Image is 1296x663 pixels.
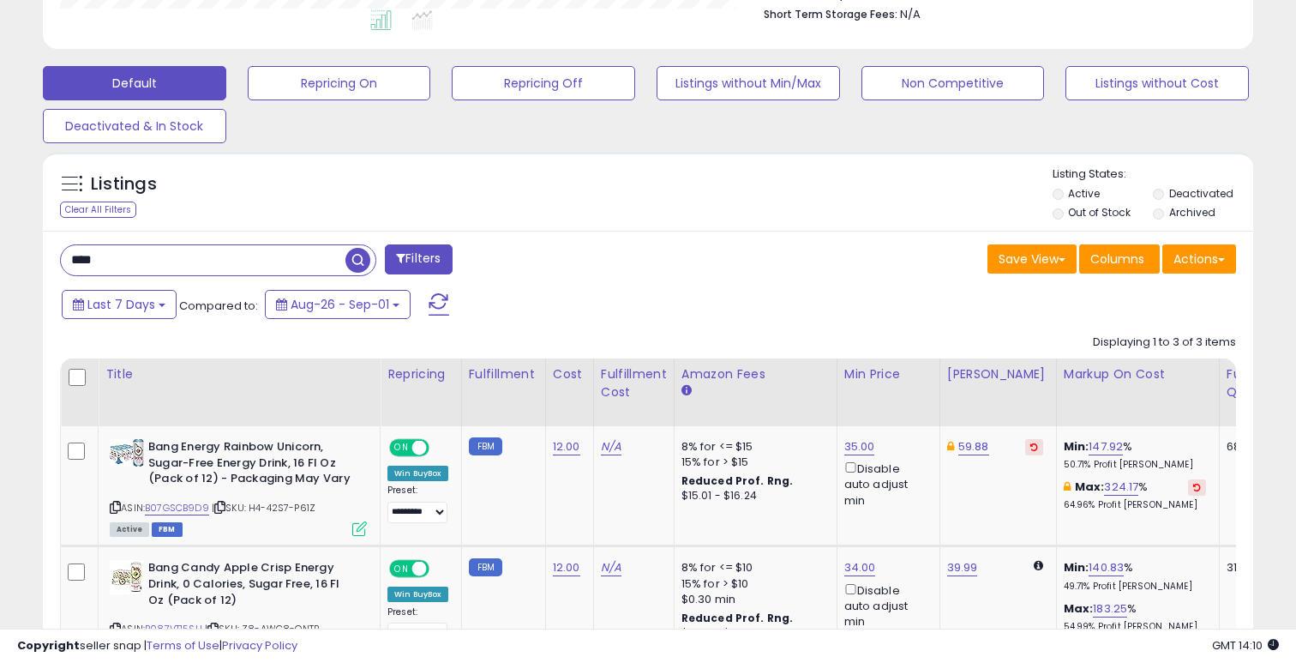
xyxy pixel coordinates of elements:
button: Filters [385,244,452,274]
a: 34.00 [844,559,876,576]
div: Fulfillment Cost [601,365,667,401]
button: Aug-26 - Sep-01 [265,290,411,319]
a: 39.99 [947,559,978,576]
div: Disable auto adjust min [844,459,927,509]
b: Reduced Prof. Rng. [681,473,794,488]
span: FBM [152,522,183,537]
button: Non Competitive [861,66,1045,100]
b: Max: [1064,600,1094,617]
span: | SKU: H4-42S7-P61Z [212,501,315,515]
div: Displaying 1 to 3 of 3 items [1093,335,1236,351]
a: N/A [601,559,621,576]
div: 68 [1227,439,1280,455]
button: Last 7 Days [62,290,177,319]
button: Listings without Min/Max [657,66,840,100]
small: FBM [469,437,502,455]
div: seller snap | | [17,638,297,654]
button: Repricing Off [452,66,635,100]
span: Compared to: [179,298,258,314]
b: Min: [1064,438,1089,455]
img: 51WsSc6SnmL._SL40_.jpg [110,560,144,594]
b: Reduced Prof. Rng. [681,611,794,625]
div: Preset: [387,606,448,645]
label: Out of Stock [1068,205,1131,220]
a: 324.17 [1104,479,1138,496]
p: 50.71% Profit [PERSON_NAME] [1064,459,1206,471]
div: Disable auto adjust min [844,581,927,630]
span: Aug-26 - Sep-01 [291,296,389,313]
a: Terms of Use [147,637,219,654]
b: Bang Energy Rainbow Unicorn, Sugar-Free Energy Drink, 16 Fl Oz (Pack of 12) - Packaging May Vary [148,439,357,491]
div: 15% for > $15 [681,455,824,470]
div: 15% for > $10 [681,576,824,592]
span: OFF [427,562,454,576]
button: Default [43,66,226,100]
h5: Listings [91,172,157,196]
div: 8% for <= $15 [681,439,824,455]
a: 12.00 [553,438,580,455]
div: Preset: [387,485,448,523]
button: Save View [987,244,1077,274]
div: Amazon Fees [681,365,830,383]
label: Active [1068,186,1100,201]
a: Privacy Policy [222,637,297,654]
img: 51Kx+0EWMAL._SL40_.jpg [110,439,144,467]
a: B07GSCB9D9 [145,501,209,515]
div: Fulfillable Quantity [1227,365,1286,401]
a: 12.00 [553,559,580,576]
b: Min: [1064,559,1089,576]
label: Deactivated [1169,186,1233,201]
button: Actions [1162,244,1236,274]
div: Win BuyBox [387,466,448,481]
div: Cost [553,365,586,383]
p: 49.71% Profit [PERSON_NAME] [1064,581,1206,593]
b: Max: [1075,479,1105,495]
div: Fulfillment [469,365,538,383]
p: Listing States: [1053,166,1254,183]
div: $0.30 min [681,592,824,607]
a: 147.92 [1089,438,1123,455]
div: % [1064,479,1206,511]
div: Title [105,365,373,383]
span: ON [391,562,412,576]
span: All listings currently available for purchase on Amazon [110,522,149,537]
span: ON [391,441,412,455]
div: Clear All Filters [60,202,136,218]
label: Archived [1169,205,1215,220]
span: OFF [427,441,454,455]
span: Columns [1090,250,1144,268]
small: FBM [469,558,502,576]
div: $15.01 - $16.24 [681,489,824,503]
span: Last 7 Days [87,296,155,313]
b: Short Term Storage Fees: [764,7,897,21]
div: Win BuyBox [387,587,448,602]
b: Bang Candy Apple Crisp Energy Drink, 0 Calories, Sugar Free, 16 Fl Oz (Pack of 12) [148,560,357,612]
div: Min Price [844,365,933,383]
a: 183.25 [1093,600,1127,618]
button: Deactivated & In Stock [43,109,226,143]
th: The percentage added to the cost of goods (COGS) that forms the calculator for Min & Max prices. [1056,359,1219,426]
div: % [1064,601,1206,633]
div: ASIN: [110,439,367,534]
div: Markup on Cost [1064,365,1212,383]
a: 140.83 [1089,559,1124,576]
a: N/A [601,438,621,455]
small: Amazon Fees. [681,383,692,399]
span: N/A [900,6,921,22]
div: 8% for <= $10 [681,560,824,576]
a: 59.88 [958,438,989,455]
button: Listings without Cost [1065,66,1249,100]
strong: Copyright [17,637,80,654]
span: 2025-09-9 14:10 GMT [1212,637,1279,654]
button: Columns [1079,244,1160,274]
button: Repricing On [248,66,431,100]
div: % [1064,560,1206,592]
div: 31 [1227,560,1280,576]
p: 64.96% Profit [PERSON_NAME] [1064,499,1206,511]
div: Repricing [387,365,454,383]
div: % [1064,439,1206,471]
div: [PERSON_NAME] [947,365,1049,383]
a: 35.00 [844,438,875,455]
